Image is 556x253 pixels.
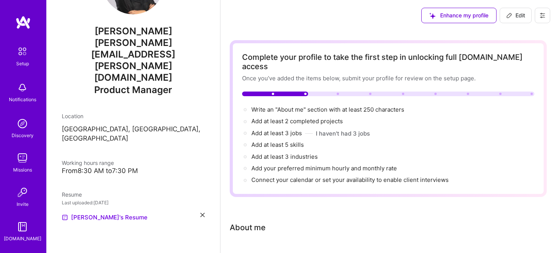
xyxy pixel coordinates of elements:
img: setup [14,43,31,59]
span: Edit [506,12,525,19]
img: teamwork [15,150,30,166]
p: [GEOGRAPHIC_DATA], [GEOGRAPHIC_DATA], [GEOGRAPHIC_DATA] [62,125,205,143]
button: I haven't had 3 jobs [316,129,370,138]
img: discovery [15,116,30,131]
span: Add at least 3 industries [251,153,318,160]
span: Add at least 5 skills [251,141,304,148]
button: Edit [500,8,532,23]
i: icon Close [200,213,205,217]
div: Once you’ve added the items below, submit your profile for review on the setup page. [242,74,534,82]
div: Setup [16,59,29,68]
div: About me [230,222,266,233]
div: Invite [17,200,29,208]
div: Location [62,112,205,120]
span: Add at least 2 completed projects [251,117,343,125]
span: Working hours range [62,160,114,166]
span: Connect your calendar or set your availability to enable client interviews [251,176,449,183]
div: Last uploaded: [DATE] [62,199,205,207]
div: Complete your profile to take the first step in unlocking full [DOMAIN_NAME] access [242,53,534,71]
img: Invite [15,185,30,200]
span: Write an "About me" section with at least 250 characters [251,106,406,113]
div: Discovery [12,131,34,139]
img: logo [15,15,31,29]
span: [PERSON_NAME] [PERSON_NAME][EMAIL_ADDRESS][PERSON_NAME][DOMAIN_NAME] [62,25,205,83]
img: bell [15,80,30,95]
span: Product Manager [94,84,172,95]
img: Resume [62,214,68,221]
span: Resume [62,191,82,198]
div: [DOMAIN_NAME] [4,234,41,243]
div: Missions [13,166,32,174]
img: guide book [15,219,30,234]
span: Add your preferred minimum hourly and monthly rate [251,165,397,172]
span: Add at least 3 jobs [251,129,302,137]
div: Notifications [9,95,36,104]
div: From 8:30 AM to 7:30 PM [62,167,205,175]
a: [PERSON_NAME]'s Resume [62,213,147,222]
